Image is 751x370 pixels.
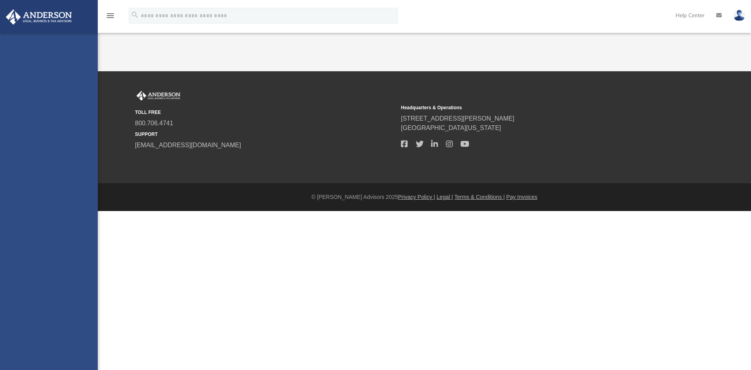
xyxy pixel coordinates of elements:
a: [STREET_ADDRESS][PERSON_NAME] [401,115,514,122]
a: Privacy Policy | [398,194,435,200]
a: [GEOGRAPHIC_DATA][US_STATE] [401,125,501,131]
small: Headquarters & Operations [401,104,661,111]
a: Terms & Conditions | [455,194,505,200]
a: menu [106,15,115,20]
small: SUPPORT [135,131,395,138]
small: TOLL FREE [135,109,395,116]
a: 800.706.4741 [135,120,173,126]
i: menu [106,11,115,20]
img: Anderson Advisors Platinum Portal [135,91,182,101]
a: Legal | [437,194,453,200]
a: Pay Invoices [506,194,537,200]
a: [EMAIL_ADDRESS][DOMAIN_NAME] [135,142,241,148]
img: User Pic [733,10,745,21]
div: © [PERSON_NAME] Advisors 2025 [98,193,751,201]
i: search [131,11,139,19]
img: Anderson Advisors Platinum Portal [4,9,74,25]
